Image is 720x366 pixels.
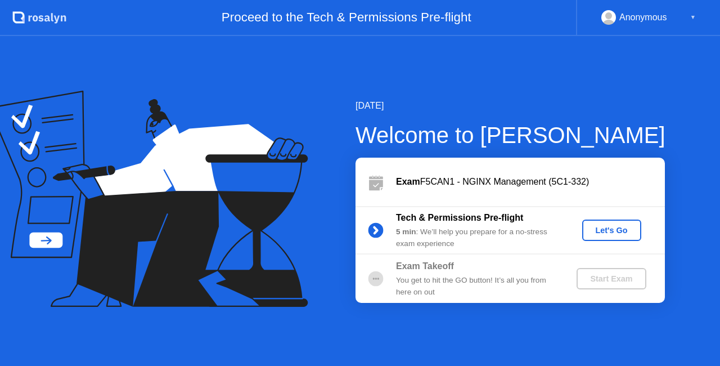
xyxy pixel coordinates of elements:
div: You get to hit the GO button! It’s all you from here on out [396,275,558,298]
div: Let's Go [587,226,637,235]
button: Let's Go [582,220,641,241]
b: Tech & Permissions Pre-flight [396,213,523,222]
div: Anonymous [619,10,667,25]
div: : We’ll help you prepare for a no-stress exam experience [396,226,558,249]
div: [DATE] [355,99,665,113]
div: Start Exam [581,274,641,283]
b: Exam Takeoff [396,261,454,271]
div: Welcome to [PERSON_NAME] [355,118,665,152]
b: Exam [396,177,420,186]
div: F5CAN1 - NGINX Management (5C1-332) [396,175,665,189]
button: Start Exam [577,268,646,289]
b: 5 min [396,227,416,236]
div: ▼ [690,10,696,25]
